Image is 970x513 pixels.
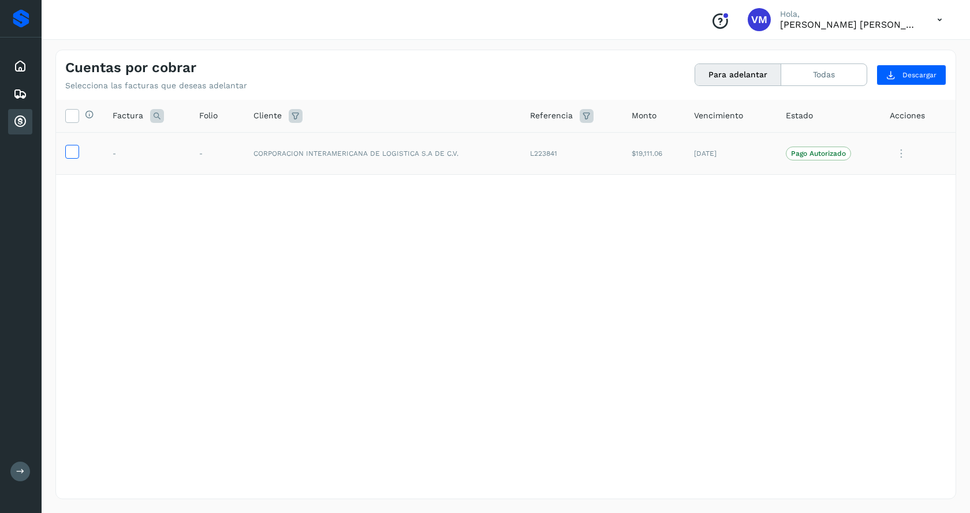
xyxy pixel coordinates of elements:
[876,65,946,85] button: Descargar
[199,110,218,122] span: Folio
[521,132,622,175] td: L223841
[622,132,685,175] td: $19,111.06
[694,110,743,122] span: Vencimiento
[902,70,937,80] span: Descargar
[8,81,32,107] div: Embarques
[113,110,143,122] span: Factura
[103,132,190,175] td: -
[65,59,196,76] h4: Cuentas por cobrar
[695,64,781,85] button: Para adelantar
[890,110,925,122] span: Acciones
[8,54,32,79] div: Inicio
[791,149,846,158] p: Pago Autorizado
[244,132,521,175] td: CORPORACION INTERAMERICANA DE LOGISTICA S.A DE C.V.
[530,110,573,122] span: Referencia
[632,110,656,122] span: Monto
[781,64,867,85] button: Todas
[190,132,244,175] td: -
[780,19,919,30] p: Víctor Manuel Hernández Moreno
[253,110,282,122] span: Cliente
[780,9,919,19] p: Hola,
[786,110,813,122] span: Estado
[65,81,247,91] p: Selecciona las facturas que deseas adelantar
[8,109,32,134] div: Cuentas por cobrar
[685,132,777,175] td: [DATE]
